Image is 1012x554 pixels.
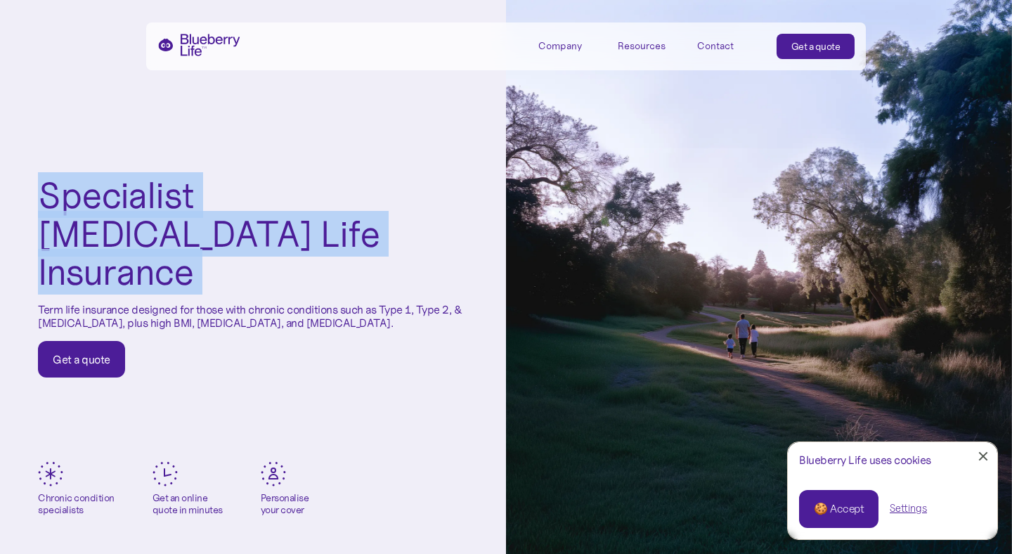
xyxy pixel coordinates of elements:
[153,492,223,516] div: Get an online quote in minutes
[53,352,110,366] div: Get a quote
[814,501,864,517] div: 🍪 Accept
[38,303,468,330] p: Term life insurance designed for those with chronic conditions such as Type 1, Type 2, & [MEDICAL...
[38,341,125,378] a: Get a quote
[697,40,734,52] div: Contact
[538,40,582,52] div: Company
[791,39,841,53] div: Get a quote
[538,34,602,57] div: Company
[969,442,997,470] a: Close Cookie Popup
[618,34,681,57] div: Resources
[799,453,986,467] div: Blueberry Life uses cookies
[799,490,878,528] a: 🍪 Accept
[38,176,468,292] h1: Specialist [MEDICAL_DATA] Life Insurance
[38,492,115,516] div: Chronic condition specialists
[261,492,309,516] div: Personalise your cover
[697,34,760,57] a: Contact
[890,501,927,516] a: Settings
[618,40,666,52] div: Resources
[777,34,855,59] a: Get a quote
[157,34,240,56] a: home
